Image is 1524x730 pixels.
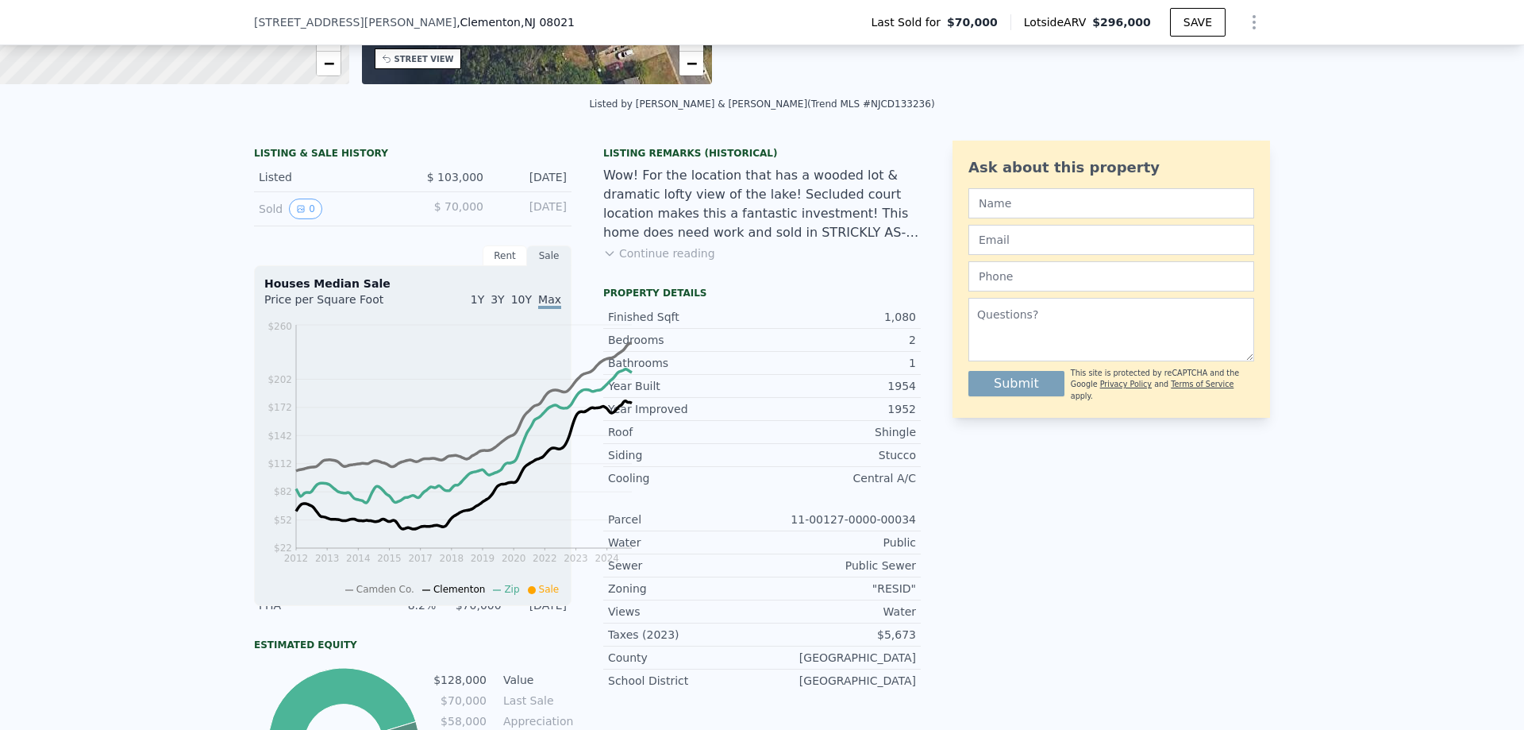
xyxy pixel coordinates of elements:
[496,199,567,219] div: [DATE]
[762,424,916,440] div: Shingle
[502,553,526,564] tspan: 2020
[603,147,921,160] div: Listing Remarks (Historical)
[264,276,561,292] div: Houses Median Sale
[259,199,400,219] div: Sold
[259,169,400,185] div: Listed
[533,553,557,564] tspan: 2022
[289,199,322,219] button: View historical data
[608,470,762,486] div: Cooling
[608,424,762,440] div: Roof
[267,431,292,442] tspan: $142
[264,292,413,317] div: Price per Square Foot
[433,584,485,595] span: Clementon
[762,604,916,620] div: Water
[254,639,571,651] div: Estimated Equity
[762,650,916,666] div: [GEOGRAPHIC_DATA]
[608,627,762,643] div: Taxes (2023)
[274,543,292,554] tspan: $22
[762,581,916,597] div: "RESID"
[687,53,697,73] span: −
[267,458,292,469] tspan: $112
[762,673,916,689] div: [GEOGRAPHIC_DATA]
[1238,6,1270,38] button: Show Options
[346,553,371,564] tspan: 2014
[274,486,292,497] tspan: $82
[679,52,703,75] a: Zoom out
[433,692,487,709] td: $70,000
[968,188,1254,218] input: Name
[762,309,916,325] div: 1,080
[968,156,1254,179] div: Ask about this property
[608,535,762,550] div: Water
[1171,380,1233,388] a: Terms of Service
[394,53,454,65] div: STREET VIEW
[500,692,571,709] td: Last Sale
[762,512,916,527] div: 11-00127-0000-00034
[1071,368,1254,402] div: This site is protected by reCAPTCHA and the Google and apply.
[762,447,916,463] div: Stucco
[608,650,762,666] div: County
[471,553,495,564] tspan: 2019
[527,245,571,266] div: Sale
[589,98,934,110] div: Listed by [PERSON_NAME] & [PERSON_NAME] (Trend MLS #NJCD133236)
[608,604,762,620] div: Views
[968,261,1254,292] input: Phone
[274,515,292,526] tspan: $52
[433,713,487,730] td: $58,000
[608,378,762,394] div: Year Built
[504,584,519,595] span: Zip
[762,535,916,550] div: Public
[521,16,575,29] span: , NJ 08021
[427,171,483,183] span: $ 103,000
[471,293,484,306] span: 1Y
[947,14,998,30] span: $70,000
[762,627,916,643] div: $5,673
[284,553,309,564] tspan: 2012
[1092,16,1151,29] span: $296,000
[1170,8,1226,37] button: SAVE
[608,309,762,325] div: Finished Sqft
[317,52,341,75] a: Zoom out
[608,401,762,417] div: Year Improved
[603,245,715,261] button: Continue reading
[608,512,762,527] div: Parcel
[434,200,483,213] span: $ 70,000
[595,553,619,564] tspan: 2024
[491,293,504,306] span: 3Y
[608,447,762,463] div: Siding
[539,584,560,595] span: Sale
[762,470,916,486] div: Central A/C
[315,553,340,564] tspan: 2013
[456,14,575,30] span: , Clementon
[254,14,456,30] span: [STREET_ADDRESS][PERSON_NAME]
[762,378,916,394] div: 1954
[267,321,292,332] tspan: $260
[408,553,433,564] tspan: 2017
[267,402,292,413] tspan: $172
[871,14,947,30] span: Last Sold for
[1024,14,1092,30] span: Lotside ARV
[968,371,1064,396] button: Submit
[603,287,921,299] div: Property details
[1100,380,1152,388] a: Privacy Policy
[608,581,762,597] div: Zoning
[433,671,487,689] td: $128,000
[608,355,762,371] div: Bathrooms
[377,553,402,564] tspan: 2015
[968,225,1254,255] input: Email
[564,553,588,564] tspan: 2023
[254,147,571,163] div: LISTING & SALE HISTORY
[511,293,532,306] span: 10Y
[608,673,762,689] div: School District
[500,671,571,689] td: Value
[496,169,567,185] div: [DATE]
[483,245,527,266] div: Rent
[608,558,762,574] div: Sewer
[323,53,333,73] span: −
[762,332,916,348] div: 2
[267,374,292,385] tspan: $202
[762,558,916,574] div: Public Sewer
[603,166,921,242] div: Wow! For the location that has a wooded lot & dramatic lofty view of the lake! Secluded court loc...
[762,401,916,417] div: 1952
[538,293,561,309] span: Max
